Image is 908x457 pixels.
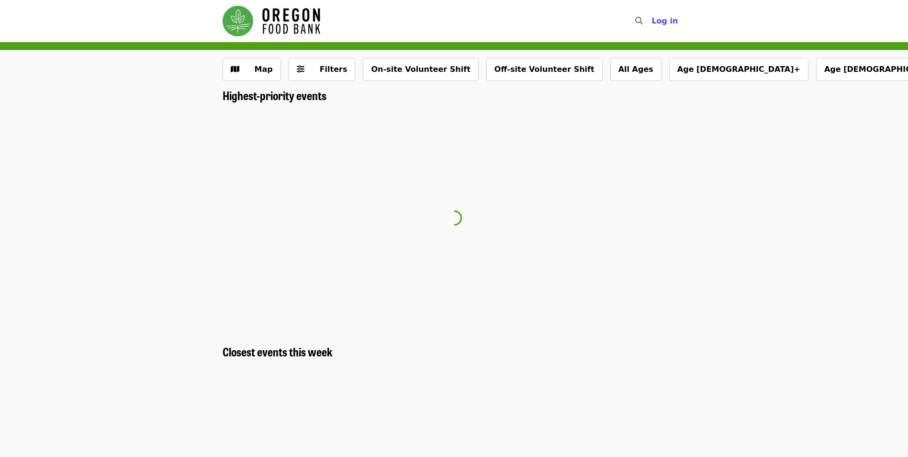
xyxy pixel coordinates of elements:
button: Filters (0 selected) [289,58,356,81]
span: Filters [320,65,348,74]
button: Age [DEMOGRAPHIC_DATA]+ [669,58,808,81]
div: Closest events this week [215,345,694,359]
img: Oregon Food Bank - Home [223,6,320,36]
i: map icon [231,65,239,74]
span: Closest events this week [223,343,333,360]
span: Highest-priority events [223,87,326,103]
i: search icon [635,16,643,25]
input: Search [649,10,656,33]
span: Log in [651,16,678,25]
button: Show map view [223,58,281,81]
div: Highest-priority events [215,89,694,103]
i: sliders-h icon [297,65,304,74]
button: Log in [644,11,685,31]
button: On-site Volunteer Shift [363,58,478,81]
button: All Ages [610,58,661,81]
a: Highest-priority events [223,89,326,103]
a: Closest events this week [223,345,333,359]
button: Off-site Volunteer Shift [486,58,603,81]
span: Map [255,65,273,74]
